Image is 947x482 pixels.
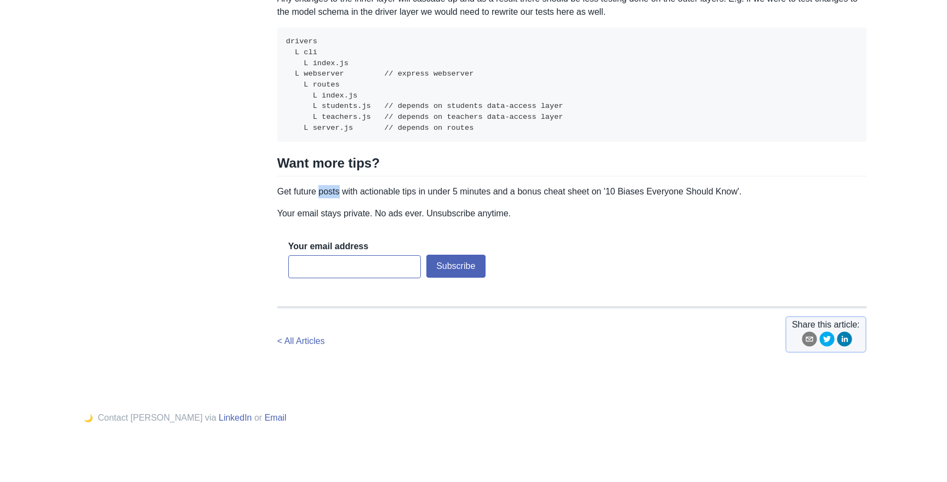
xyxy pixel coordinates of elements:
button: Subscribe [426,255,486,278]
p: Your email stays private. No ads ever. Unsubscribe anytime. [277,207,866,220]
h2: Want more tips? [277,155,866,176]
span: or [254,413,262,422]
a: < All Articles [277,336,325,346]
button: email [802,331,817,351]
button: 🌙 [81,414,96,423]
label: Your email address [288,240,368,253]
button: twitter [819,331,835,351]
a: LinkedIn [219,413,252,422]
span: Contact [PERSON_NAME] via [98,413,216,422]
button: linkedin [837,331,852,351]
a: Email [265,413,287,422]
p: Get future posts with actionable tips in under 5 minutes and a bonus cheat sheet on '10 Biases Ev... [277,185,866,198]
span: Share this article: [792,318,860,331]
code: drivers L cli L index.js L webserver // express webserver L routes L index.js L students.js // de... [286,37,563,132]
